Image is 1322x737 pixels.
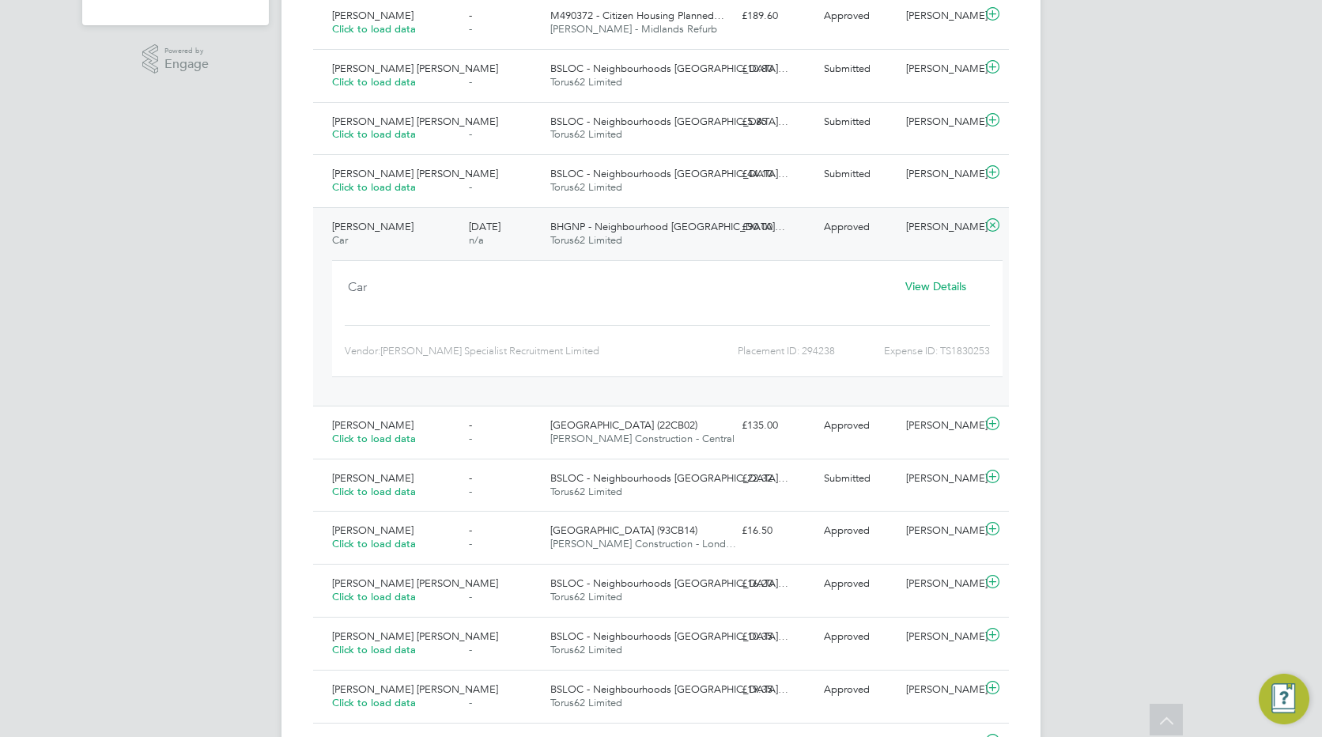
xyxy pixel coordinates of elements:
[550,127,622,141] span: Torus62 Limited
[824,62,871,75] span: Submitted
[332,643,416,656] span: Click to load data
[550,62,788,75] span: BSLOC - Neighbourhoods [GEOGRAPHIC_DATA]…
[469,696,472,709] span: -
[142,44,210,74] a: Powered byEngage
[550,432,735,445] span: [PERSON_NAME] Construction - Central
[824,629,870,643] span: Approved
[735,109,818,135] div: £5.85
[824,471,871,485] span: Submitted
[469,233,484,247] span: n/a
[735,413,818,439] div: £135.00
[550,471,788,485] span: BSLOC - Neighbourhoods [GEOGRAPHIC_DATA]…
[332,576,498,590] span: [PERSON_NAME] [PERSON_NAME]
[332,62,498,75] span: [PERSON_NAME] [PERSON_NAME]
[550,115,788,128] span: BSLOC - Neighbourhoods [GEOGRAPHIC_DATA]…
[550,418,697,432] span: [GEOGRAPHIC_DATA] (22CB02)
[550,75,622,89] span: Torus62 Limited
[824,220,870,233] span: Approved
[824,418,870,432] span: Approved
[824,9,870,22] span: Approved
[332,471,414,485] span: [PERSON_NAME]
[550,696,622,709] span: Torus62 Limited
[550,9,724,22] span: M490372 - Citizen Housing Planned…
[469,62,472,75] span: -
[345,338,629,364] div: Vendor:
[900,413,982,439] div: [PERSON_NAME]
[1259,674,1309,724] button: Engage Resource Center
[469,180,472,194] span: -
[550,220,785,233] span: BHGNP - Neighbourhood [GEOGRAPHIC_DATA]…
[348,274,885,312] div: Car
[332,167,498,180] span: [PERSON_NAME] [PERSON_NAME]
[835,338,990,364] div: Expense ID: TS1830253
[164,44,209,58] span: Powered by
[469,115,472,128] span: -
[550,22,717,36] span: [PERSON_NAME] - Midlands Refurb
[900,466,982,492] div: [PERSON_NAME]
[469,537,472,550] span: -
[900,161,982,187] div: [PERSON_NAME]
[824,682,870,696] span: Approved
[469,471,472,485] span: -
[332,22,416,36] span: Click to load data
[824,576,870,590] span: Approved
[900,624,982,650] div: [PERSON_NAME]
[469,629,472,643] span: -
[332,180,416,194] span: Click to load data
[469,485,472,498] span: -
[900,571,982,597] div: [PERSON_NAME]
[332,127,416,141] span: Click to load data
[824,167,871,180] span: Submitted
[332,220,414,233] span: [PERSON_NAME]
[469,523,472,537] span: -
[469,432,472,445] span: -
[550,167,788,180] span: BSLOC - Neighbourhoods [GEOGRAPHIC_DATA]…
[905,279,966,293] span: View Details
[469,75,472,89] span: -
[332,485,416,498] span: Click to load data
[332,590,416,603] span: Click to load data
[735,624,818,650] div: £10.35
[824,115,871,128] span: Submitted
[469,576,472,590] span: -
[900,109,982,135] div: [PERSON_NAME]
[380,345,599,357] span: [PERSON_NAME] Specialist Recruitment Limited
[332,115,498,128] span: [PERSON_NAME] [PERSON_NAME]
[550,590,622,603] span: Torus62 Limited
[900,56,982,82] div: [PERSON_NAME]
[332,629,498,643] span: [PERSON_NAME] [PERSON_NAME]
[469,9,472,22] span: -
[550,523,697,537] span: [GEOGRAPHIC_DATA] (93CB14)
[629,338,835,364] div: Placement ID: 294238
[469,418,472,432] span: -
[332,682,498,696] span: [PERSON_NAME] [PERSON_NAME]
[900,677,982,703] div: [PERSON_NAME]
[550,576,788,590] span: BSLOC - Neighbourhoods [GEOGRAPHIC_DATA]…
[469,220,500,233] span: [DATE]
[469,127,472,141] span: -
[332,9,414,22] span: [PERSON_NAME]
[735,56,818,82] div: £10.80
[332,75,416,89] span: Click to load data
[550,629,788,643] span: BSLOC - Neighbourhoods [GEOGRAPHIC_DATA]…
[735,571,818,597] div: £16.20
[332,418,414,432] span: [PERSON_NAME]
[469,167,472,180] span: -
[469,22,472,36] span: -
[735,161,818,187] div: £44.10
[332,432,416,445] span: Click to load data
[735,3,818,29] div: £189.60
[735,466,818,492] div: £22.32
[332,537,416,550] span: Click to load data
[900,3,982,29] div: [PERSON_NAME]
[332,696,416,709] span: Click to load data
[550,485,622,498] span: Torus62 Limited
[469,682,472,696] span: -
[900,518,982,544] div: [PERSON_NAME]
[469,590,472,603] span: -
[332,523,414,537] span: [PERSON_NAME]
[735,214,818,240] div: £90.00
[550,180,622,194] span: Torus62 Limited
[735,677,818,703] div: £19.35
[735,518,818,544] div: £16.50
